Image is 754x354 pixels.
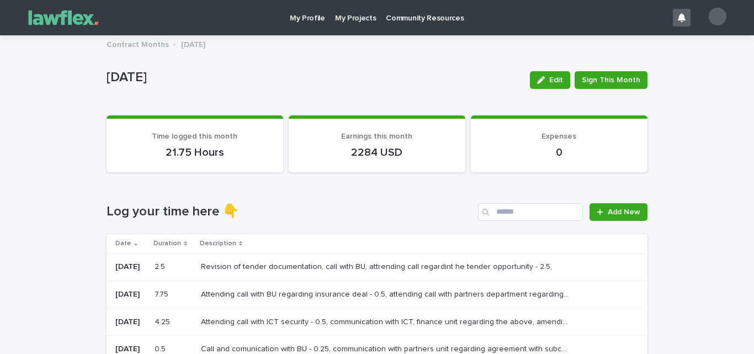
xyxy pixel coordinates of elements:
[115,290,146,299] p: [DATE]
[107,308,647,336] tr: [DATE]4.254.25 Attending call with ICT security - 0.5, communication with ICT, finance unit regar...
[115,237,131,250] p: Date
[478,203,583,221] input: Search
[115,262,146,272] p: [DATE]
[484,146,634,159] p: 0
[201,260,554,272] p: Revision of tender documentation, call with BU, attrending call regardint he tender opportunity -...
[341,133,412,140] span: Earnings this month
[152,133,237,140] span: Time logged this month
[530,71,570,89] button: Edit
[107,281,647,308] tr: [DATE]7.757.75 Attending call with BU regarding insurance deal - 0.5, attending call with partner...
[153,237,181,250] p: Duration
[22,7,105,29] img: Gnvw4qrBSHOAfo8VMhG6
[590,203,647,221] a: Add New
[201,315,571,327] p: Attending call with ICT security - 0.5, communication with ICT, finance unit regarding the above,...
[200,237,236,250] p: Description
[115,345,146,354] p: [DATE]
[120,146,270,159] p: 21.75 Hours
[549,76,563,84] span: Edit
[155,288,171,299] p: 7.75
[155,260,167,272] p: 2.5
[107,253,647,281] tr: [DATE]2.52.5 Revision of tender documentation, call with BU, attrending call regardint he tender ...
[107,70,521,86] p: [DATE]
[201,288,571,299] p: Attending call with BU regarding insurance deal - 0.5, attending call with partners department re...
[181,38,205,50] p: [DATE]
[575,71,647,89] button: Sign This Month
[107,204,474,220] h1: Log your time here 👇
[107,38,169,50] p: Contract Months
[608,208,640,216] span: Add New
[155,342,168,354] p: 0.5
[115,318,146,327] p: [DATE]
[155,315,172,327] p: 4.25
[201,342,571,354] p: Call and comunication with BU - 0.25, communication with partners unit regarding agreement with s...
[302,146,452,159] p: 2284 USD
[582,75,640,86] span: Sign This Month
[541,133,576,140] span: Expenses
